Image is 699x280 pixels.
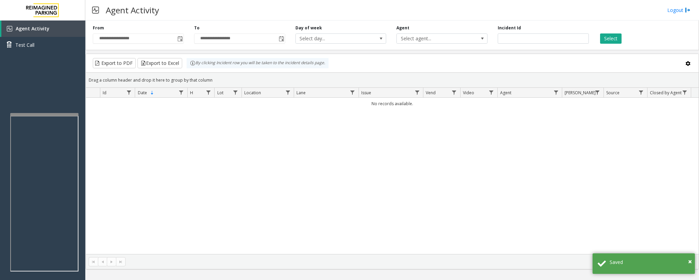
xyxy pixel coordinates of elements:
span: Id [103,90,106,96]
a: Lane Filter Menu [348,88,357,97]
span: Toggle popup [176,34,184,43]
div: By clicking Incident row you will be taken to the incident details page. [187,58,329,68]
a: Vend Filter Menu [450,88,459,97]
a: Video Filter Menu [487,88,496,97]
img: logout [685,6,690,14]
span: Video [463,90,474,96]
kendo-pager-info: 0 - 0 of 0 items [130,259,692,265]
button: Select [600,33,622,44]
img: 'icon' [7,26,12,31]
span: H [190,90,193,96]
a: Parker Filter Menu [593,88,602,97]
a: Id Filter Menu [124,88,133,97]
span: Lot [217,90,223,96]
span: Date [138,90,147,96]
span: Source [606,90,620,96]
span: [PERSON_NAME] [565,90,596,96]
span: Issue [361,90,371,96]
div: Data table [86,88,699,254]
img: pageIcon [92,2,99,18]
span: Vend [426,90,436,96]
span: Agent [500,90,511,96]
span: Location [244,90,261,96]
span: × [688,257,692,266]
span: Agent Activity [16,25,49,32]
a: Location Filter Menu [283,88,292,97]
a: Date Filter Menu [177,88,186,97]
a: H Filter Menu [204,88,213,97]
label: Incident Id [498,25,521,31]
label: Agent [396,25,409,31]
img: infoIcon.svg [190,60,195,66]
td: No records available. [86,98,699,110]
h3: Agent Activity [102,2,162,18]
button: Close [688,256,692,267]
label: Day of week [295,25,322,31]
button: Export to PDF [93,58,136,68]
span: Closed by Agent [650,90,682,96]
a: Issue Filter Menu [412,88,422,97]
label: From [93,25,104,31]
button: Export to Excel [137,58,182,68]
div: Drag a column header and drop it here to group by that column [86,74,699,86]
a: Agent Filter Menu [551,88,560,97]
a: Source Filter Menu [637,88,646,97]
span: Select agent... [397,34,469,43]
a: Logout [667,6,690,14]
span: Lane [296,90,306,96]
a: Closed by Agent Filter Menu [680,88,689,97]
span: Sortable [149,90,155,96]
div: Saved [610,258,690,266]
label: To [194,25,200,31]
span: Toggle popup [277,34,285,43]
span: Select day... [296,34,368,43]
a: Lot Filter Menu [231,88,240,97]
a: Agent Activity [1,20,85,37]
span: Test Call [15,41,34,48]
